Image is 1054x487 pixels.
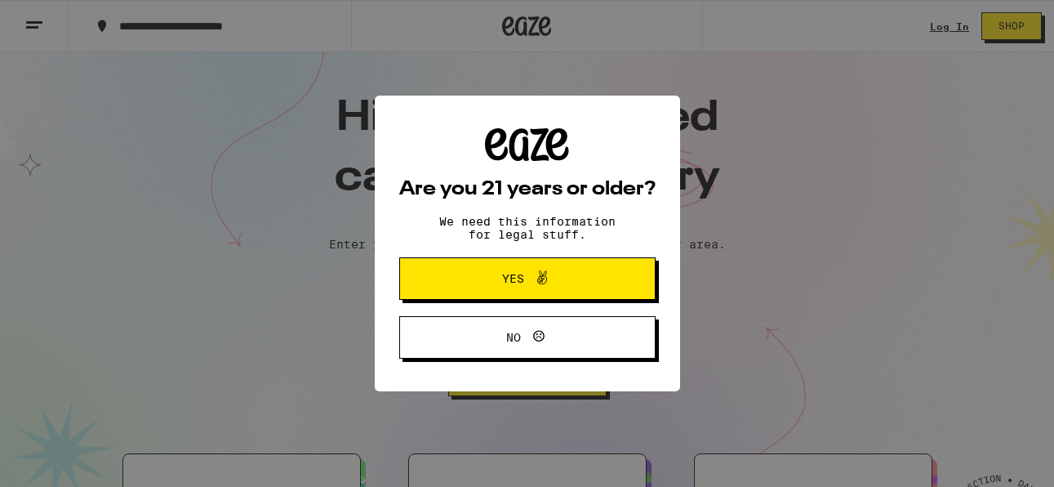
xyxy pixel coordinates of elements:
[399,257,656,300] button: Yes
[399,316,656,359] button: No
[506,332,521,343] span: No
[502,273,524,284] span: Yes
[399,180,656,199] h2: Are you 21 years or older?
[425,215,629,241] p: We need this information for legal stuff.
